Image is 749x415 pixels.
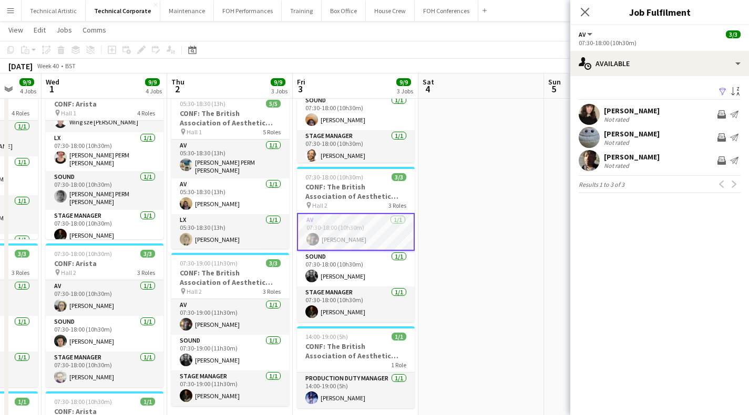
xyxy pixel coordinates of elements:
[54,398,112,406] span: 07:30-18:00 (10h30m)
[322,1,366,21] button: Box Office
[295,83,305,95] span: 3
[570,5,749,19] h3: Job Fulfilment
[266,100,281,108] span: 5/5
[171,268,289,287] h3: CONF: The British Association of Aesthetic Plastic Surgeons
[15,398,29,406] span: 1/1
[137,109,155,117] span: 4 Roles
[78,23,110,37] a: Comms
[171,335,289,370] app-card-role: Sound1/107:30-19:00 (11h30m)[PERSON_NAME]
[180,100,225,108] span: 05:30-18:30 (13h)
[297,251,415,286] app-card-role: Sound1/107:30-18:00 (10h30m)[PERSON_NAME]
[604,152,660,162] div: [PERSON_NAME]
[297,373,415,408] app-card-role: Production Duty Manager1/114:00-19:00 (5h)[PERSON_NAME]
[604,139,631,146] div: Not rated
[171,178,289,214] app-card-role: AV1/105:30-18:30 (13h)[PERSON_NAME]
[140,250,155,258] span: 3/3
[4,23,27,37] a: View
[8,61,33,71] div: [DATE]
[46,171,163,210] app-card-role: Sound1/107:30-18:00 (10h30m)[PERSON_NAME] PERM [PERSON_NAME]
[46,316,163,352] app-card-role: Sound1/107:30-18:00 (10h30m)[PERSON_NAME]
[282,1,322,21] button: Training
[305,173,363,181] span: 07:30-18:00 (10h30m)
[15,250,29,258] span: 3/3
[8,25,23,35] span: View
[297,94,415,130] app-card-role: Sound1/107:30-18:00 (10h30m)[PERSON_NAME]
[46,259,163,268] h3: CONF: Arista
[44,83,59,95] span: 1
[263,288,281,295] span: 3 Roles
[46,84,163,239] app-job-card: 07:30-18:00 (10h30m)4/4CONF: Arista Hall 14 RolesAV1/107:30-18:00 (10h30m)Wing sze [PERSON_NAME]L...
[46,99,163,109] h3: CONF: Arista
[22,1,86,21] button: Technical Artistic
[366,1,415,21] button: House Crew
[305,333,348,340] span: 14:00-19:00 (5h)
[35,62,61,70] span: Week 40
[65,62,76,70] div: BST
[171,370,289,406] app-card-role: Stage Manager1/107:30-19:00 (11h30m)[PERSON_NAME]
[421,83,434,95] span: 4
[52,23,76,37] a: Jobs
[180,259,238,267] span: 07:30-19:00 (11h30m)
[297,286,415,322] app-card-role: Stage Manager1/107:30-18:00 (10h30m)[PERSON_NAME]
[170,83,184,95] span: 2
[61,269,76,276] span: Hall 2
[54,250,112,258] span: 07:30-18:00 (10h30m)
[297,342,415,360] h3: CONF: The British Association of Aesthetic Plastic Surgeons
[34,25,46,35] span: Edit
[160,1,214,21] button: Maintenance
[171,93,289,249] app-job-card: 05:30-18:30 (13h)5/5CONF: The British Association of Aesthetic Plastic Surgeons Hall 15 RolesAV1/...
[140,398,155,406] span: 1/1
[297,167,415,322] app-job-card: 07:30-18:00 (10h30m)3/3CONF: The British Association of Aesthetic Plastic Surgeons Hall 23 RolesA...
[312,201,327,209] span: Hall 2
[297,213,415,251] app-card-role: AV1/107:30-18:00 (10h30m)[PERSON_NAME]
[266,259,281,267] span: 3/3
[46,77,59,87] span: Wed
[423,77,434,87] span: Sat
[171,140,289,178] app-card-role: AV1/105:30-18:30 (13h)[PERSON_NAME] PERM [PERSON_NAME]
[214,1,282,21] button: FOH Performances
[171,253,289,406] app-job-card: 07:30-19:00 (11h30m)3/3CONF: The British Association of Aesthetic Plastic Surgeons Hall 23 RolesA...
[579,180,624,188] span: Results 1 to 3 of 3
[297,326,415,408] app-job-card: 14:00-19:00 (5h)1/1CONF: The British Association of Aesthetic Plastic Surgeons1 RoleProduction Du...
[187,288,202,295] span: Hall 2
[137,269,155,276] span: 3 Roles
[271,87,288,95] div: 3 Jobs
[46,132,163,171] app-card-role: LX1/107:30-18:00 (10h30m)[PERSON_NAME] PERM [PERSON_NAME]
[396,78,411,86] span: 9/9
[171,299,289,335] app-card-role: AV1/107:30-19:00 (11h30m)[PERSON_NAME]
[12,109,29,117] span: 4 Roles
[46,210,163,246] app-card-role: Stage Manager1/107:30-18:00 (10h30m)[PERSON_NAME]
[397,87,413,95] div: 3 Jobs
[171,214,289,250] app-card-role: LX1/105:30-18:30 (13h)[PERSON_NAME]
[46,243,163,387] app-job-card: 07:30-18:00 (10h30m)3/3CONF: Arista Hall 23 RolesAV1/107:30-18:00 (10h30m)[PERSON_NAME]Sound1/107...
[86,1,160,21] button: Technical Corporate
[46,280,163,316] app-card-role: AV1/107:30-18:00 (10h30m)[PERSON_NAME]
[12,269,29,276] span: 3 Roles
[579,30,594,38] button: AV
[46,352,163,387] app-card-role: Stage Manager1/107:30-18:00 (10h30m)[PERSON_NAME]
[171,77,184,87] span: Thu
[297,130,415,166] app-card-role: Stage Manager1/107:30-18:00 (10h30m)[PERSON_NAME]
[56,25,72,35] span: Jobs
[388,201,406,209] span: 3 Roles
[297,182,415,201] h3: CONF: The British Association of Aesthetic Plastic Surgeons
[19,78,34,86] span: 9/9
[146,87,162,95] div: 4 Jobs
[171,109,289,127] h3: CONF: The British Association of Aesthetic Plastic Surgeons
[29,23,50,37] a: Edit
[579,39,741,47] div: 07:30-18:00 (10h30m)
[604,106,660,115] div: [PERSON_NAME]
[20,87,36,95] div: 4 Jobs
[415,1,478,21] button: FOH Conferences
[579,30,586,38] span: AV
[604,115,631,123] div: Not rated
[61,109,76,117] span: Hall 1
[271,78,285,86] span: 9/9
[145,78,160,86] span: 9/9
[548,77,561,87] span: Sun
[392,333,406,340] span: 1/1
[726,30,741,38] span: 3/3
